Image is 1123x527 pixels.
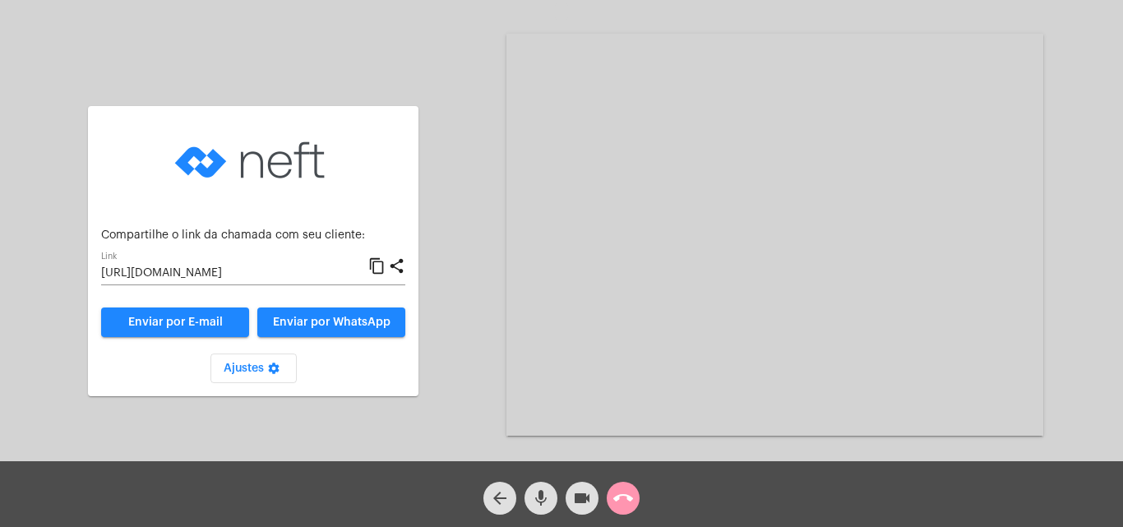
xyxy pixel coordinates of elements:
mat-icon: arrow_back [490,488,510,508]
span: Enviar por WhatsApp [273,317,391,328]
button: Ajustes [210,354,297,383]
mat-icon: share [388,257,405,276]
mat-icon: settings [264,362,284,381]
img: logo-neft-novo-2.png [171,119,335,201]
p: Compartilhe o link da chamada com seu cliente: [101,229,405,242]
span: Ajustes [224,363,284,374]
a: Enviar por E-mail [101,307,249,337]
mat-icon: videocam [572,488,592,508]
mat-icon: content_copy [368,257,386,276]
button: Enviar por WhatsApp [257,307,405,337]
mat-icon: mic [531,488,551,508]
span: Enviar por E-mail [128,317,223,328]
mat-icon: call_end [613,488,633,508]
